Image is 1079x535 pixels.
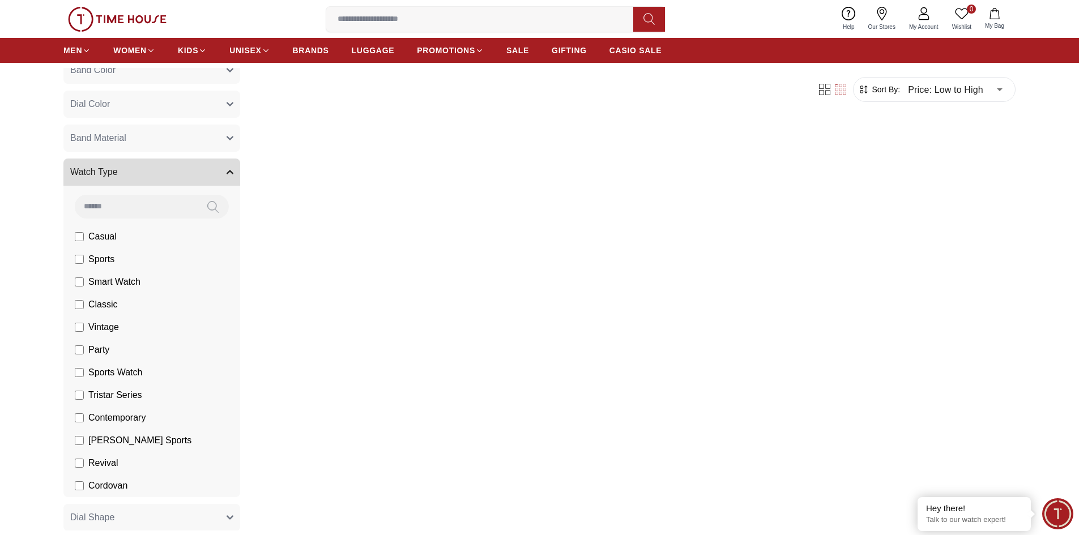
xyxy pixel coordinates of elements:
span: Sports [88,252,114,266]
span: Cordovan [88,479,127,493]
a: BRANDS [293,40,329,61]
span: Smart Watch [88,275,140,289]
span: Tristar Series [88,388,142,402]
a: SALE [506,40,529,61]
input: Cordovan [75,481,84,490]
a: GIFTING [552,40,587,61]
span: Sports Watch [88,366,142,379]
span: Band Material [70,131,126,145]
span: WOMEN [113,45,147,56]
span: Our Stores [864,23,900,31]
a: MEN [63,40,91,61]
span: GIFTING [552,45,587,56]
span: UNISEX [229,45,261,56]
a: 0Wishlist [945,5,978,33]
span: Revival [88,456,118,470]
button: Dial Shape [63,504,240,531]
div: Price: Low to High [900,74,1010,105]
span: Classic [88,298,118,311]
span: Dial Shape [70,511,114,524]
div: Hey there! [926,503,1022,514]
input: Sports Watch [75,368,84,377]
span: SALE [506,45,529,56]
p: Talk to our watch expert! [926,515,1022,525]
div: Chat Widget [1042,498,1073,529]
span: 0 [967,5,976,14]
input: [PERSON_NAME] Sports [75,436,84,445]
span: MEN [63,45,82,56]
a: WOMEN [113,40,155,61]
a: PROMOTIONS [417,40,484,61]
a: KIDS [178,40,207,61]
span: Casual [88,230,117,243]
button: My Bag [978,6,1011,32]
span: Vintage [88,320,119,334]
a: Help [836,5,862,33]
span: Help [838,23,859,31]
span: My Bag [980,22,1009,30]
input: Contemporary [75,413,84,422]
a: LUGGAGE [352,40,395,61]
button: Dial Color [63,91,240,118]
span: Wishlist [948,23,976,31]
input: Tristar Series [75,391,84,400]
button: Band Color [63,57,240,84]
button: Sort By: [858,84,900,95]
span: LUGGAGE [352,45,395,56]
input: Classic [75,300,84,309]
span: Dial Color [70,97,110,111]
span: Party [88,343,109,357]
input: Sports [75,255,84,264]
input: Smart Watch [75,277,84,286]
span: [PERSON_NAME] Sports [88,434,191,447]
img: ... [68,7,167,32]
span: BRANDS [293,45,329,56]
span: My Account [905,23,943,31]
span: CASIO SALE [609,45,662,56]
span: Band Color [70,63,116,77]
span: Contemporary [88,411,146,425]
input: Party [75,345,84,354]
a: UNISEX [229,40,270,61]
input: Casual [75,232,84,241]
button: Band Material [63,125,240,152]
a: Our Stores [862,5,902,33]
input: Revival [75,459,84,468]
span: Sort By: [869,84,900,95]
span: PROMOTIONS [417,45,475,56]
span: KIDS [178,45,198,56]
span: Watch Type [70,165,118,179]
a: CASIO SALE [609,40,662,61]
input: Vintage [75,323,84,332]
button: Watch Type [63,159,240,186]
